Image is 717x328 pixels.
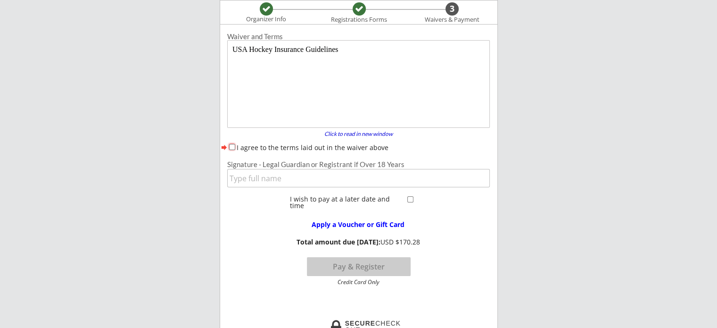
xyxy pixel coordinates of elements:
[227,169,490,187] input: Type full name
[319,131,399,139] a: Click to read in new window
[311,279,406,285] div: Credit Card Only
[237,143,388,152] label: I agree to the terms laid out in the waiver above
[307,257,411,276] button: Pay & Register
[220,143,228,152] button: forward
[290,196,404,209] div: I wish to pay at a later date and time
[445,4,459,14] div: 3
[227,161,490,168] div: Signature - Legal Guardian or Registrant if Over 18 Years
[319,131,399,137] div: Click to read in new window
[294,238,423,246] div: USD $170.28
[297,221,419,228] div: Apply a Voucher or Gift Card
[420,16,485,24] div: Waivers & Payment
[227,33,490,40] div: Waiver and Terms
[345,320,375,327] strong: SECURE
[240,16,292,23] div: Organizer Info
[4,4,259,84] body: USA Hockey Insurance Guidelines
[297,237,380,246] strong: Total amount due [DATE]:
[327,16,392,24] div: Registrations Forms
